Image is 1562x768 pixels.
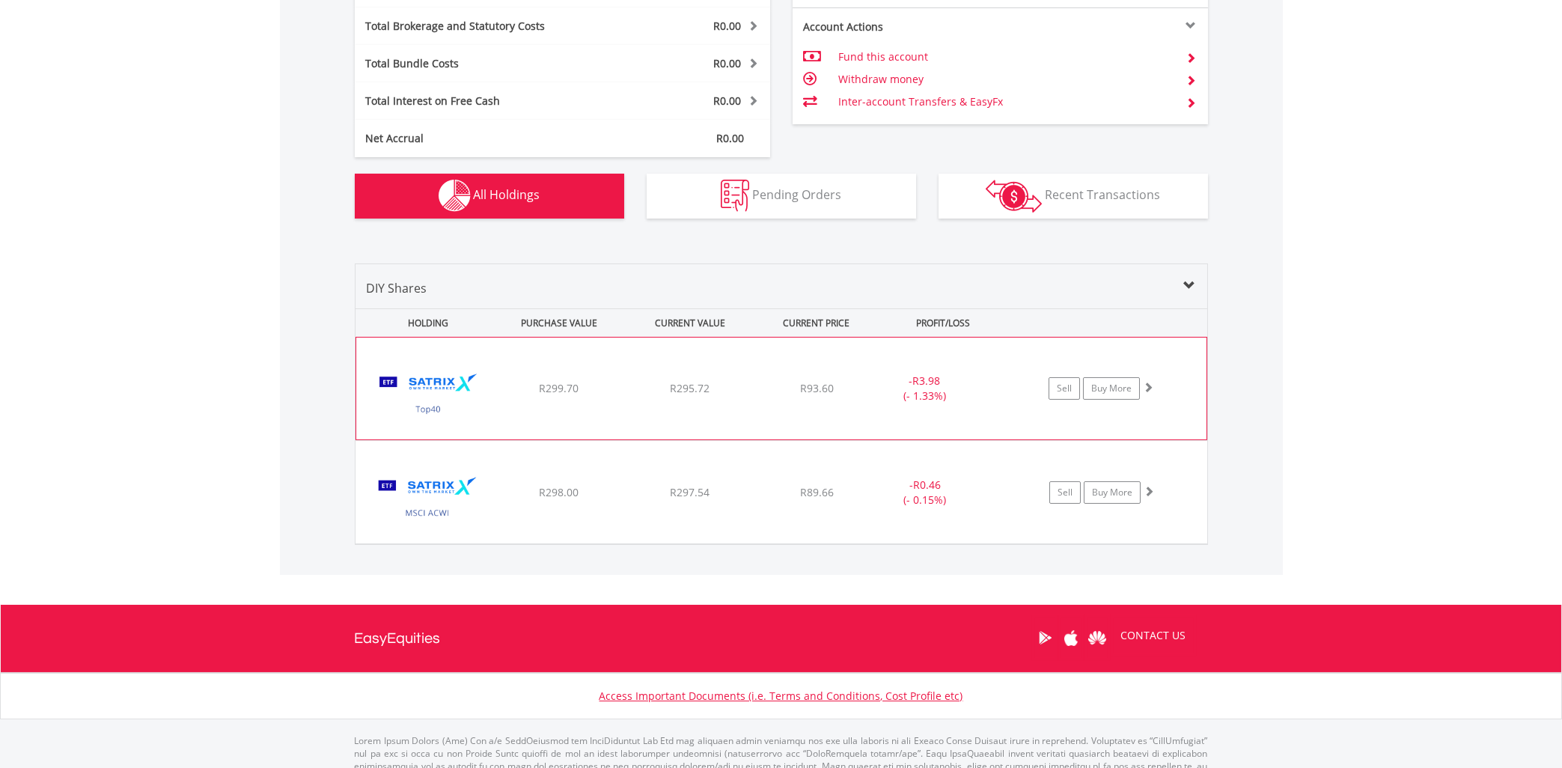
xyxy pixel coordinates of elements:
div: PROFIT/LOSS [879,309,1007,337]
a: Buy More [1084,481,1141,504]
span: R0.00 [714,94,742,108]
span: R0.00 [717,131,745,145]
td: Withdraw money [838,68,1174,91]
a: Apple [1058,615,1084,661]
img: pending_instructions-wht.png [721,180,749,212]
span: R89.66 [800,485,834,499]
a: Huawei [1084,615,1111,661]
a: EasyEquities [355,605,441,672]
div: PURCHASE VALUE [495,309,623,337]
button: Recent Transactions [939,174,1208,219]
button: Pending Orders [647,174,916,219]
div: Total Bundle Costs [355,56,597,71]
div: HOLDING [356,309,492,337]
a: Buy More [1083,377,1140,400]
div: CURRENT VALUE [626,309,754,337]
span: Recent Transactions [1045,186,1160,203]
span: R0.00 [714,56,742,70]
a: Google Play [1032,615,1058,661]
span: R0.00 [714,19,742,33]
img: EQU.ZA.STX40.png [364,356,492,436]
a: Sell [1049,377,1080,400]
span: R3.98 [912,374,940,388]
span: R0.46 [913,478,941,492]
span: R93.60 [800,381,834,395]
img: EQU.ZA.STXACW.png [363,460,492,540]
div: CURRENT PRICE [757,309,876,337]
td: Inter-account Transfers & EasyFx [838,91,1174,113]
button: All Holdings [355,174,624,219]
div: Total Brokerage and Statutory Costs [355,19,597,34]
div: - (- 0.15%) [869,478,982,508]
a: Sell [1049,481,1081,504]
div: Account Actions [793,19,1001,34]
span: R299.70 [539,381,579,395]
span: DIY Shares [367,280,427,296]
span: R295.72 [670,381,710,395]
a: Access Important Documents (i.e. Terms and Conditions, Cost Profile etc) [600,689,963,703]
span: R297.54 [670,485,710,499]
a: CONTACT US [1111,615,1197,656]
span: All Holdings [474,186,540,203]
div: - (- 1.33%) [868,374,980,403]
span: Pending Orders [752,186,841,203]
span: R298.00 [539,485,579,499]
div: Total Interest on Free Cash [355,94,597,109]
td: Fund this account [838,46,1174,68]
img: holdings-wht.png [439,180,471,212]
img: transactions-zar-wht.png [986,180,1042,213]
div: Net Accrual [355,131,597,146]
